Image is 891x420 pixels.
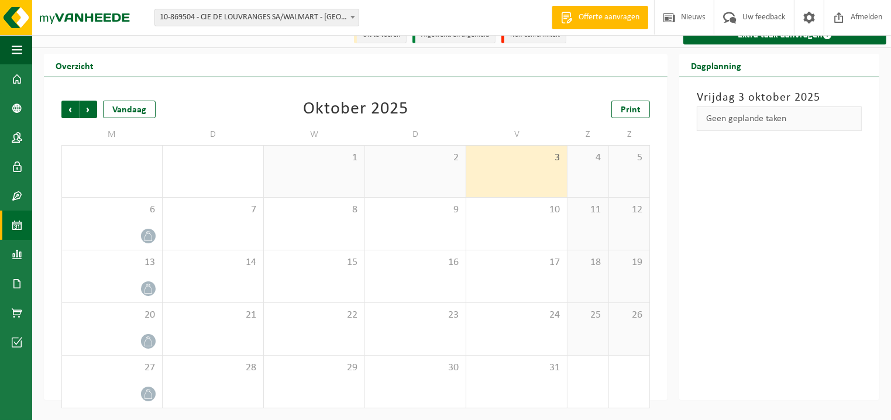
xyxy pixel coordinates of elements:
[472,309,561,322] span: 24
[552,6,648,29] a: Offerte aanvragen
[270,362,359,374] span: 29
[573,204,602,216] span: 11
[68,309,156,322] span: 20
[472,256,561,269] span: 17
[168,362,257,374] span: 28
[103,101,156,118] div: Vandaag
[270,152,359,164] span: 1
[615,204,644,216] span: 12
[365,124,466,145] td: D
[679,54,753,77] h2: Dagplanning
[163,124,264,145] td: D
[270,204,359,216] span: 8
[61,124,163,145] td: M
[44,54,105,77] h2: Overzicht
[573,256,602,269] span: 18
[371,204,460,216] span: 9
[168,256,257,269] span: 14
[270,309,359,322] span: 22
[615,309,644,322] span: 26
[68,362,156,374] span: 27
[168,309,257,322] span: 21
[697,89,862,106] h3: Vrijdag 3 oktober 2025
[371,152,460,164] span: 2
[615,152,644,164] span: 5
[264,124,365,145] td: W
[303,101,408,118] div: Oktober 2025
[466,124,567,145] td: V
[270,256,359,269] span: 15
[611,101,650,118] a: Print
[573,152,602,164] span: 4
[567,124,608,145] td: Z
[472,152,561,164] span: 3
[68,256,156,269] span: 13
[68,204,156,216] span: 6
[472,204,561,216] span: 10
[155,9,359,26] span: 10-869504 - CIE DE LOUVRANGES SA/WALMART - AALST
[621,105,641,115] span: Print
[573,309,602,322] span: 25
[576,12,642,23] span: Offerte aanvragen
[61,101,79,118] span: Vorige
[168,204,257,216] span: 7
[371,256,460,269] span: 16
[609,124,650,145] td: Z
[80,101,97,118] span: Volgende
[472,362,561,374] span: 31
[615,256,644,269] span: 19
[371,362,460,374] span: 30
[697,106,862,131] div: Geen geplande taken
[154,9,359,26] span: 10-869504 - CIE DE LOUVRANGES SA/WALMART - AALST
[371,309,460,322] span: 23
